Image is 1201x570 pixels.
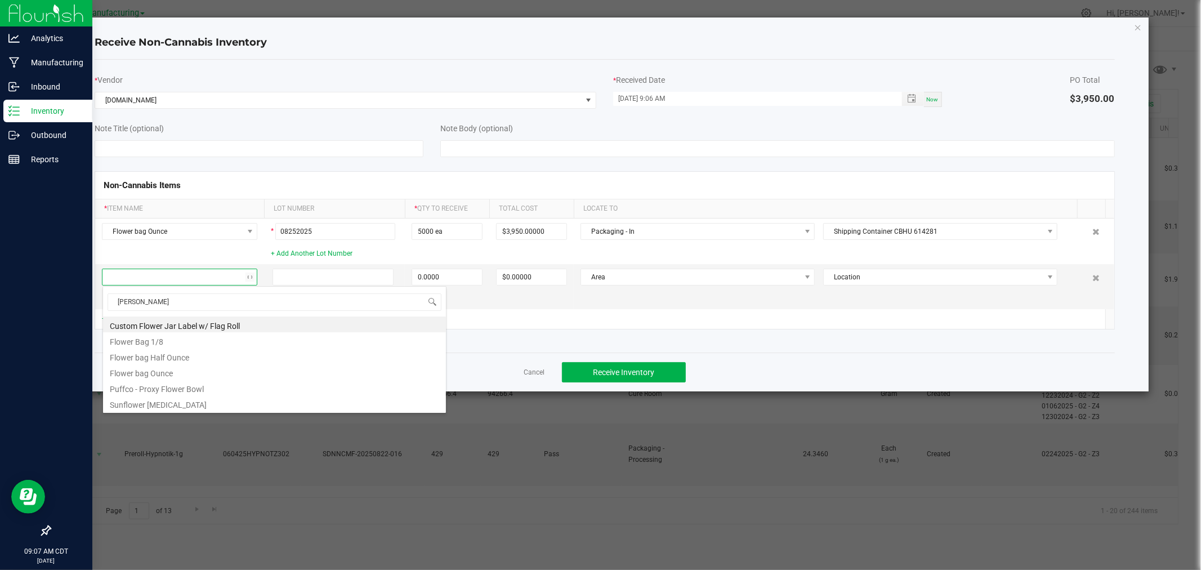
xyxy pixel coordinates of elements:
th: Locate To [574,199,1077,219]
p: [DATE] [5,556,87,565]
p: 09:07 AM CDT [5,546,87,556]
span: [DOMAIN_NAME] [95,92,582,108]
p: Inbound [20,80,87,93]
span: Receive Inventory [593,368,654,377]
div: PO Total [1070,74,1115,86]
iframe: Resource center [11,480,45,514]
p: Reports [20,153,87,166]
inline-svg: Reports [8,154,20,165]
span: $3,950.00 [1070,93,1115,104]
p: Manufacturing [20,56,87,69]
span: Toggle popup [902,92,924,106]
span: Location [824,269,1043,285]
inline-svg: Inventory [8,105,20,117]
span: Packaging - In [581,224,800,239]
div: Note Body (optional) [440,123,1114,135]
inline-svg: Inbound [8,81,20,92]
span: Non-Cannabis Items [104,180,181,190]
span: Shipping Container CBHU 614281 [824,224,1043,239]
a: Cancel [524,368,545,377]
th: Total Cost [489,199,574,219]
div: Received Date [613,74,942,86]
input: MM/dd/yyyy HH:MM a [613,92,890,106]
th: Qty to Receive [405,199,489,219]
p: Analytics [20,32,87,45]
span: Area [581,269,800,285]
inline-svg: Analytics [8,33,20,44]
h4: Receive Non-Cannabis Inventory [95,35,1114,50]
div: Vendor [95,74,596,86]
button: Receive Inventory [562,362,686,382]
inline-svg: Outbound [8,130,20,141]
p: Inventory [20,104,87,118]
span: Flower bag Ounce [102,224,243,239]
button: Close [1134,20,1142,34]
p: Outbound [20,128,87,142]
div: Note Title (optional) [95,123,423,135]
a: + Add Another Lot Number [271,250,352,257]
span: Now [927,96,939,103]
th: Lot Number [264,199,405,219]
inline-svg: Manufacturing [8,57,20,68]
th: Item Name [95,199,264,219]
